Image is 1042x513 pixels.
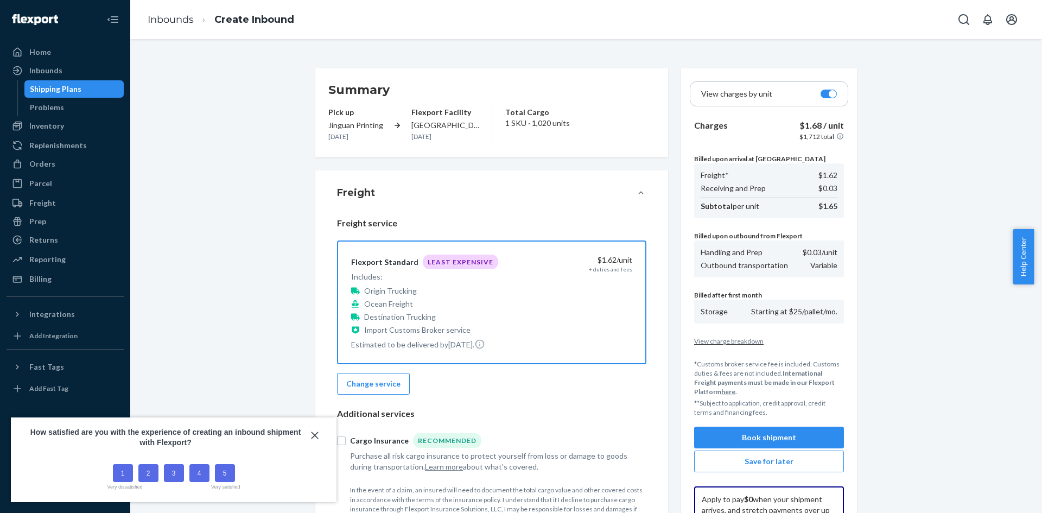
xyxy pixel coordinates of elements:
[7,380,124,397] a: Add Fast Tag
[694,231,844,240] p: Billed upon outbound from Flexport
[7,155,124,173] a: Orders
[7,427,124,445] a: Settings
[519,255,632,265] div: $1.62 /unit
[818,201,837,212] p: $1.65
[701,88,772,99] p: View charges by unit
[351,339,498,350] p: Estimated to be delivered by [DATE] .
[7,251,124,268] a: Reporting
[24,99,124,116] a: Problems
[364,286,417,296] p: Origin Trucking
[953,9,975,30] button: Open Search Box
[7,213,124,230] a: Prep
[799,132,834,141] p: $1,712 total
[29,65,62,76] div: Inbounds
[423,255,498,269] div: Least Expensive
[102,9,124,30] button: Close Navigation
[810,260,837,271] p: Variable
[803,247,837,258] p: $0.03 /unit
[701,247,763,258] p: Handling and Prep
[30,428,301,447] strong: How satisfied are you with the experience of creating an inbound shipment with Flexport?
[139,4,303,36] ol: breadcrumbs
[1001,9,1022,30] button: Open account menu
[29,235,58,245] div: Returns
[364,299,413,309] p: Ocean Freight
[337,408,646,420] p: Additional services
[977,9,999,30] button: Open notifications
[29,384,68,393] div: Add Fast Tag
[107,482,143,492] label: Very dissatisfied
[751,306,837,317] p: Starting at $25/pallet/mo.
[505,118,570,129] p: 1 SKU · 1,020 units
[29,140,87,151] div: Replenishments
[29,178,52,189] div: Parcel
[29,274,52,284] div: Billing
[7,483,124,500] button: Give Feedback
[701,183,766,194] p: Receiving and Prep
[30,84,81,94] div: Shipping Plans
[350,451,633,472] div: Purchase all risk cargo insurance to protect yourself from loss or damage to goods during transpo...
[29,47,51,58] div: Home
[7,446,124,463] a: Talk to Support
[328,132,383,141] p: [DATE]
[818,170,837,181] p: $1.62
[7,231,124,249] a: Returns
[113,464,133,482] button: 1
[337,373,410,395] button: Change service
[364,312,436,322] p: Destination Trucking
[164,464,184,482] button: 3
[309,430,320,441] button: close,
[328,120,383,131] p: Jinguan Printing
[694,337,844,346] button: View charge breakdown
[337,436,346,445] input: Cargo InsuranceRecommended
[721,388,735,396] a: here
[337,217,646,230] p: Freight service
[744,495,753,504] b: $0
[30,102,64,113] div: Problems
[337,186,375,200] h4: Freight
[351,271,498,282] p: Includes:
[7,117,124,135] a: Inventory
[7,137,124,154] a: Replenishments
[701,260,788,271] p: Outbound transportation
[1013,229,1034,284] button: Help Center
[694,120,728,130] b: Charges
[29,198,56,208] div: Freight
[29,254,66,265] div: Reporting
[148,14,194,26] a: Inbounds
[328,107,383,118] p: Pick up
[694,398,844,417] p: **Subject to application, credit approval, credit terms and financing fees.
[589,265,632,273] div: + duties and fees
[350,435,409,446] div: Cargo Insurance
[29,216,46,227] div: Prep
[24,80,124,98] a: Shipping Plans
[818,183,837,194] p: $0.03
[799,119,844,132] p: $1.68 / unit
[7,306,124,323] button: Integrations
[29,362,64,372] div: Fast Tags
[351,257,418,268] div: Flexport Standard
[215,464,235,482] button: 5
[411,132,483,141] p: [DATE]
[701,201,733,211] b: Subtotal
[7,464,124,482] a: Help Center
[29,121,64,131] div: Inventory
[364,325,471,335] p: Import Customs Broker service
[7,358,124,376] button: Fast Tags
[7,175,124,192] a: Parcel
[29,331,78,340] div: Add Integration
[694,154,844,163] p: Billed upon arrival at [GEOGRAPHIC_DATA]
[12,14,58,25] img: Flexport logo
[425,461,463,472] button: Learn more
[29,309,75,320] div: Integrations
[7,270,124,288] a: Billing
[138,464,158,482] button: 2
[694,369,835,396] b: International Freight payments must be made in our Flexport Platform .
[7,62,124,79] a: Inbounds
[211,482,240,492] label: Very satisfied
[505,107,570,118] p: Total Cargo
[7,43,124,61] a: Home
[29,159,55,169] div: Orders
[701,201,759,212] p: per unit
